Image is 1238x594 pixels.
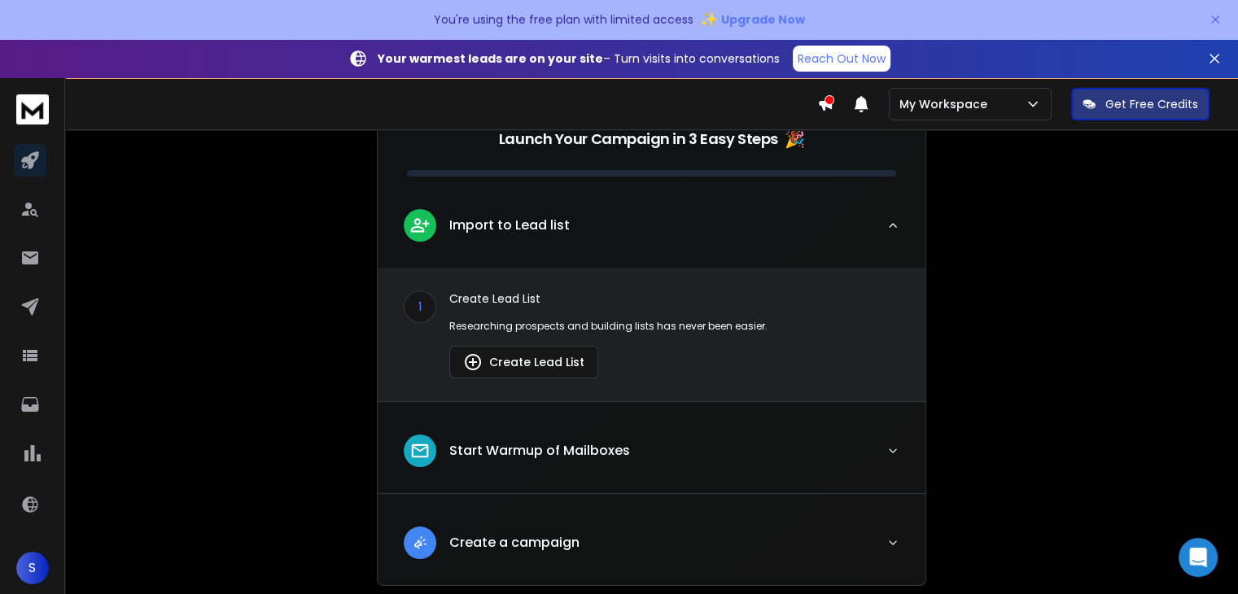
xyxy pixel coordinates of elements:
[798,50,886,67] p: Reach Out Now
[1179,538,1218,577] div: Open Intercom Messenger
[404,290,436,323] div: 1
[16,552,49,584] button: S
[499,128,778,151] p: Launch Your Campaign in 3 Easy Steps
[449,320,899,333] p: Researching prospects and building lists has never been easier.
[16,94,49,124] img: logo
[409,215,431,235] img: lead
[463,352,483,372] img: lead
[378,50,780,67] p: – Turn visits into conversations
[793,46,890,72] a: Reach Out Now
[409,532,431,553] img: lead
[378,513,925,585] button: leadCreate a campaign
[700,3,805,36] button: ✨Upgrade Now
[449,346,598,378] button: Create Lead List
[785,128,805,151] span: 🎉
[1105,96,1198,112] p: Get Free Credits
[700,8,718,31] span: ✨
[378,50,603,67] strong: Your warmest leads are on your site
[1071,88,1210,120] button: Get Free Credits
[449,533,580,553] p: Create a campaign
[721,11,805,28] span: Upgrade Now
[449,290,899,307] p: Create Lead List
[899,96,994,112] p: My Workspace
[378,196,925,268] button: leadImport to Lead list
[378,421,925,493] button: leadStart Warmup of Mailboxes
[449,216,570,235] p: Import to Lead list
[409,440,431,461] img: lead
[378,268,925,401] div: leadImport to Lead list
[449,441,630,461] p: Start Warmup of Mailboxes
[434,11,693,28] p: You're using the free plan with limited access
